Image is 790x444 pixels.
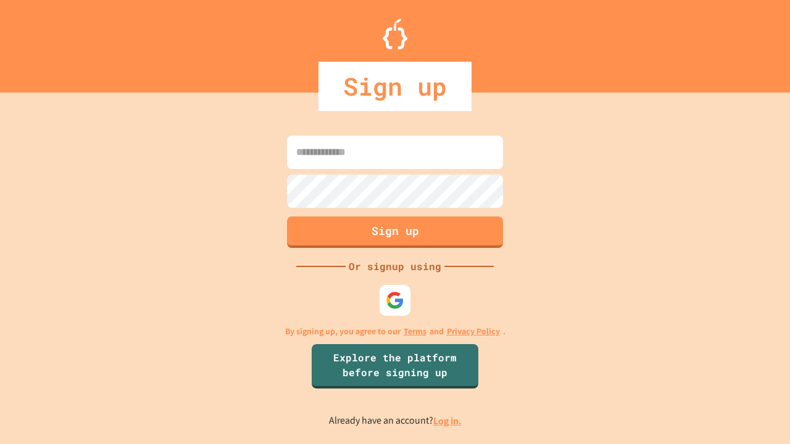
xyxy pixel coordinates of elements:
[312,344,478,388] a: Explore the platform before signing up
[433,414,462,427] a: Log in.
[318,62,472,111] div: Sign up
[287,216,503,248] button: Sign up
[404,325,426,338] a: Terms
[285,325,505,338] p: By signing up, you agree to our and .
[346,259,444,274] div: Or signup using
[329,413,462,429] p: Already have an account?
[383,18,407,49] img: Logo.svg
[447,325,500,338] a: Privacy Policy
[386,291,404,310] img: google-icon.svg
